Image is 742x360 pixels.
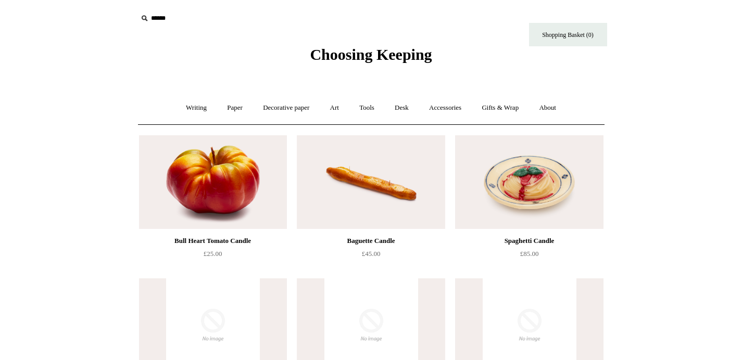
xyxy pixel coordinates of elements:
a: Baguette Candle Baguette Candle [297,135,445,229]
div: Baguette Candle [299,235,442,247]
a: Bull Heart Tomato Candle Bull Heart Tomato Candle [139,135,287,229]
a: Art [321,94,348,122]
span: £85.00 [520,250,539,258]
a: Bull Heart Tomato Candle £25.00 [139,235,287,277]
a: Spaghetti Candle £85.00 [455,235,603,277]
span: £25.00 [204,250,222,258]
a: Tools [350,94,384,122]
img: Bull Heart Tomato Candle [139,135,287,229]
a: Baguette Candle £45.00 [297,235,445,277]
span: £45.00 [362,250,381,258]
span: Choosing Keeping [310,46,432,63]
a: Writing [177,94,216,122]
a: Spaghetti Candle Spaghetti Candle [455,135,603,229]
a: Decorative paper [254,94,319,122]
a: Accessories [420,94,471,122]
div: Spaghetti Candle [458,235,600,247]
div: Bull Heart Tomato Candle [142,235,284,247]
a: Shopping Basket (0) [529,23,607,46]
a: Desk [385,94,418,122]
a: Gifts & Wrap [472,94,528,122]
a: About [530,94,565,122]
img: Baguette Candle [297,135,445,229]
a: Choosing Keeping [310,54,432,61]
a: Paper [218,94,252,122]
img: Spaghetti Candle [455,135,603,229]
